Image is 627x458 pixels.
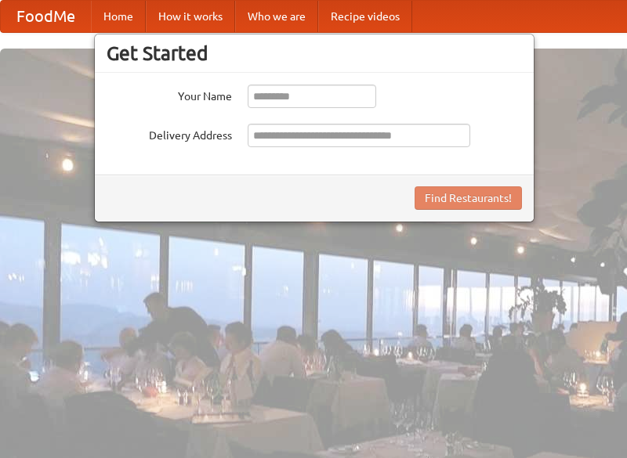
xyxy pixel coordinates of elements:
h3: Get Started [107,41,522,65]
a: How it works [146,1,235,32]
label: Delivery Address [107,124,232,143]
a: Recipe videos [318,1,412,32]
a: Who we are [235,1,318,32]
label: Your Name [107,85,232,104]
a: FoodMe [1,1,91,32]
button: Find Restaurants! [415,186,522,210]
a: Home [91,1,146,32]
